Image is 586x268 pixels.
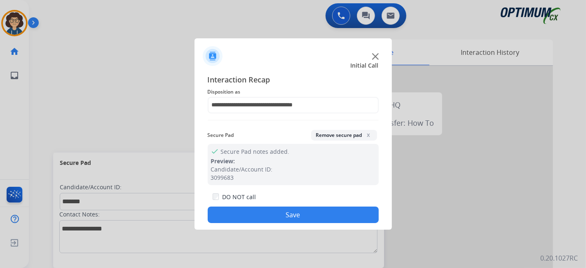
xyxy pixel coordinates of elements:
[351,61,379,70] span: Initial Call
[208,144,379,185] div: Secure Pad notes added.
[311,130,377,141] button: Remove secure padx
[211,157,235,165] span: Preview:
[540,253,578,263] p: 0.20.1027RC
[211,165,375,182] div: Candidate/Account ID: 3099683
[208,207,379,223] button: Save
[208,130,234,140] span: Secure Pad
[366,132,372,138] span: x
[208,74,379,87] span: Interaction Recap
[222,193,256,201] label: DO NOT call
[211,147,218,154] mat-icon: check
[203,46,223,66] img: contactIcon
[208,87,379,97] span: Disposition as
